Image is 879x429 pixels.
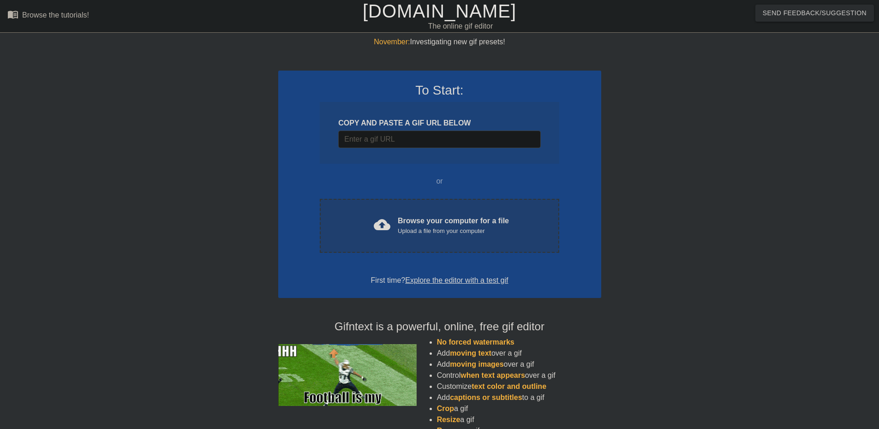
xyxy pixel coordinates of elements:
span: text color and outline [472,382,546,390]
li: a gif [437,414,601,425]
span: moving images [450,360,503,368]
button: Send Feedback/Suggestion [755,5,874,22]
span: Send Feedback/Suggestion [763,7,867,19]
li: Control over a gif [437,370,601,381]
a: Browse the tutorials! [7,9,89,23]
span: Crop [437,405,454,412]
img: football_small.gif [278,344,417,406]
span: menu_book [7,9,18,20]
div: First time? [290,275,589,286]
div: Browse your computer for a file [398,215,509,236]
div: Investigating new gif presets! [278,36,601,48]
li: Customize [437,381,601,392]
div: COPY AND PASTE A GIF URL BELOW [338,118,540,129]
span: cloud_upload [374,216,390,233]
div: The online gif editor [298,21,623,32]
a: Explore the editor with a test gif [405,276,508,284]
li: Add over a gif [437,359,601,370]
li: Add over a gif [437,348,601,359]
h3: To Start: [290,83,589,98]
li: a gif [437,403,601,414]
h4: Gifntext is a powerful, online, free gif editor [278,320,601,334]
div: Browse the tutorials! [22,11,89,19]
input: Username [338,131,540,148]
div: or [302,176,577,187]
span: moving text [450,349,491,357]
div: Upload a file from your computer [398,226,509,236]
span: Resize [437,416,460,423]
span: captions or subtitles [450,393,522,401]
li: Add to a gif [437,392,601,403]
a: [DOMAIN_NAME] [363,1,516,21]
span: No forced watermarks [437,338,514,346]
span: when text appears [460,371,525,379]
span: November: [374,38,410,46]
